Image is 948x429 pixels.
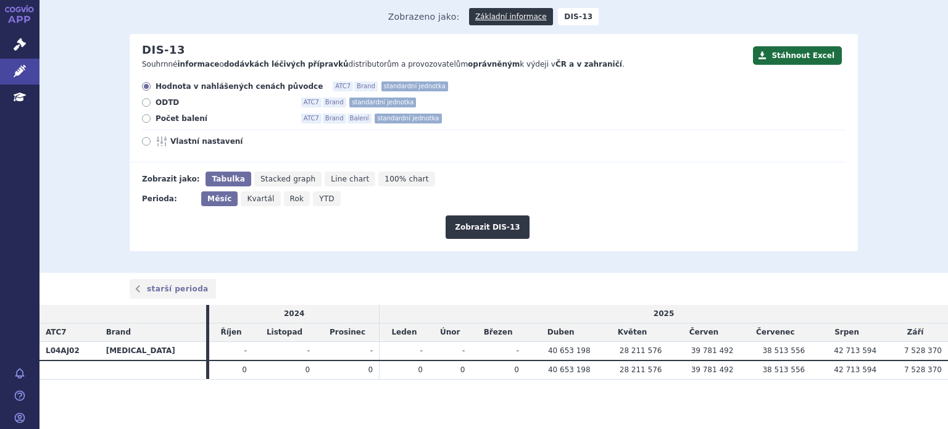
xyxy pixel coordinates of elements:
[247,194,274,203] span: Kvartál
[691,346,734,355] span: 39 781 492
[142,172,199,186] div: Zobrazit jako:
[142,59,747,70] p: Souhrnné o distributorům a provozovatelům k výdeji v .
[323,98,346,107] span: Brand
[468,60,520,69] strong: oprávněným
[558,8,599,25] strong: DIS-13
[548,365,591,374] span: 40 653 198
[380,305,948,323] td: 2025
[349,98,416,107] span: standardní jednotka
[142,43,185,57] h2: DIS-13
[469,8,553,25] a: Základní informace
[904,365,942,374] span: 7 528 370
[762,365,805,374] span: 38 513 556
[260,175,315,183] span: Stacked graph
[620,365,662,374] span: 28 211 576
[368,365,373,374] span: 0
[209,305,379,323] td: 2024
[156,114,291,123] span: Počet balení
[555,60,622,69] strong: ČR a v zahraničí
[380,323,429,342] td: Leden
[418,365,423,374] span: 0
[316,323,380,342] td: Prosinec
[307,346,310,355] span: -
[170,136,306,146] span: Vlastní nastavení
[156,81,323,91] span: Hodnota v nahlášených cenách původce
[347,114,372,123] span: Balení
[762,346,805,355] span: 38 513 556
[516,346,518,355] span: -
[388,8,460,25] span: Zobrazeno jako:
[904,346,942,355] span: 7 528 370
[739,323,811,342] td: Červenec
[46,328,67,336] span: ATC7
[691,365,734,374] span: 39 781 492
[381,81,448,91] span: standardní jednotka
[39,341,100,360] th: L04AJ02
[333,81,353,91] span: ATC7
[209,323,253,342] td: Říjen
[253,323,316,342] td: Listopad
[106,328,131,336] span: Brand
[811,323,883,342] td: Srpen
[460,365,465,374] span: 0
[100,341,207,360] th: [MEDICAL_DATA]
[207,194,231,203] span: Měsíc
[514,365,519,374] span: 0
[883,323,948,342] td: Září
[385,175,428,183] span: 100% chart
[354,81,378,91] span: Brand
[375,114,441,123] span: standardní jednotka
[834,365,876,374] span: 42 713 594
[446,215,529,239] button: Zobrazit DIS-13
[244,346,247,355] span: -
[753,46,842,65] button: Stáhnout Excel
[290,194,304,203] span: Rok
[331,175,369,183] span: Line chart
[224,60,349,69] strong: dodávkách léčivých přípravků
[323,114,346,123] span: Brand
[429,323,471,342] td: Únor
[301,98,322,107] span: ATC7
[420,346,423,355] span: -
[370,346,373,355] span: -
[462,346,465,355] span: -
[178,60,220,69] strong: informace
[597,323,668,342] td: Květen
[242,365,247,374] span: 0
[305,365,310,374] span: 0
[130,279,216,299] a: starší perioda
[548,346,591,355] span: 40 653 198
[471,323,525,342] td: Březen
[834,346,876,355] span: 42 713 594
[156,98,291,107] span: ODTD
[525,323,597,342] td: Duben
[301,114,322,123] span: ATC7
[212,175,244,183] span: Tabulka
[319,194,335,203] span: YTD
[142,191,195,206] div: Perioda:
[620,346,662,355] span: 28 211 576
[668,323,739,342] td: Červen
